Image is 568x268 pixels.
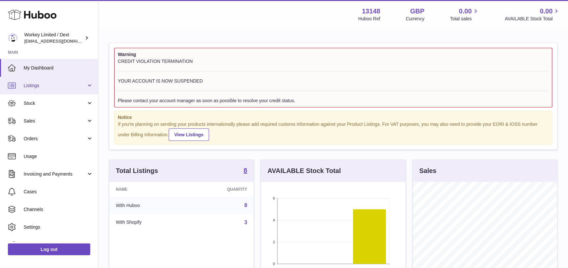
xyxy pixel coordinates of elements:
div: Workey Limited / Dext [24,32,83,44]
a: 3 [244,220,247,225]
span: Channels [24,206,93,213]
text: 4 [273,218,275,222]
a: 0.00 AVAILABLE Stock Total [505,7,560,22]
text: 6 [273,196,275,200]
strong: 8 [243,167,247,174]
a: Log out [8,243,90,255]
strong: GBP [410,7,424,16]
span: Listings [24,83,86,89]
span: Invoicing and Payments [24,171,86,177]
strong: Notice [118,114,549,121]
th: Name [109,182,187,197]
text: 2 [273,240,275,244]
div: If you're planning on sending your products internationally please add required customs informati... [118,121,549,141]
span: Settings [24,224,93,230]
div: CREDIT VIOLATION TERMINATION YOUR ACCOUNT IS NOW SUSPENDED Please contact your account manager as... [118,58,549,104]
td: With Shopify [109,214,187,231]
th: Quantity [187,182,254,197]
img: internalAdmin-13148@internal.huboo.com [8,33,18,43]
div: Huboo Ref [358,16,380,22]
span: My Dashboard [24,65,93,71]
span: Usage [24,153,93,160]
span: Returns [24,242,93,248]
span: Cases [24,189,93,195]
h3: Sales [419,166,436,175]
a: 0.00 Total sales [450,7,479,22]
span: [EMAIL_ADDRESS][DOMAIN_NAME] [24,38,96,44]
span: Orders [24,136,86,142]
span: 0.00 [459,7,472,16]
span: Sales [24,118,86,124]
strong: Warning [118,51,549,58]
a: View Listings [169,128,209,141]
text: 0 [273,262,275,266]
span: AVAILABLE Stock Total [505,16,560,22]
span: 0.00 [540,7,553,16]
span: Stock [24,100,86,106]
strong: 13148 [362,7,380,16]
h3: AVAILABLE Stock Total [267,166,341,175]
td: With Huboo [109,197,187,214]
span: Total sales [450,16,479,22]
a: 8 [244,202,247,208]
a: 8 [243,167,247,175]
div: Currency [406,16,425,22]
h3: Total Listings [116,166,158,175]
